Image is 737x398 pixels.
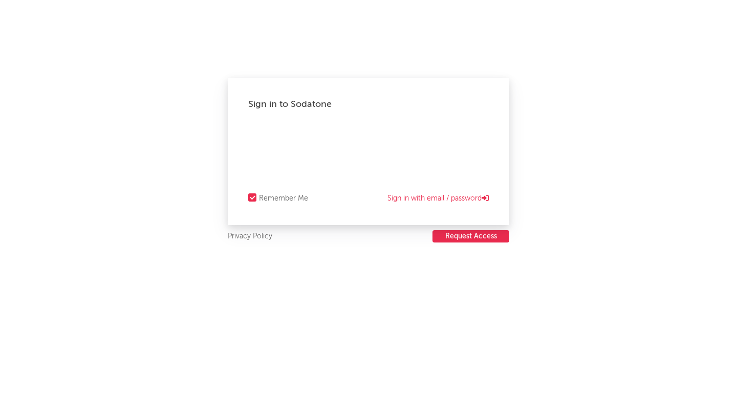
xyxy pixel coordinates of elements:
[228,230,272,243] a: Privacy Policy
[387,192,489,205] a: Sign in with email / password
[432,230,509,242] button: Request Access
[259,192,308,205] div: Remember Me
[248,98,489,110] div: Sign in to Sodatone
[432,230,509,243] a: Request Access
